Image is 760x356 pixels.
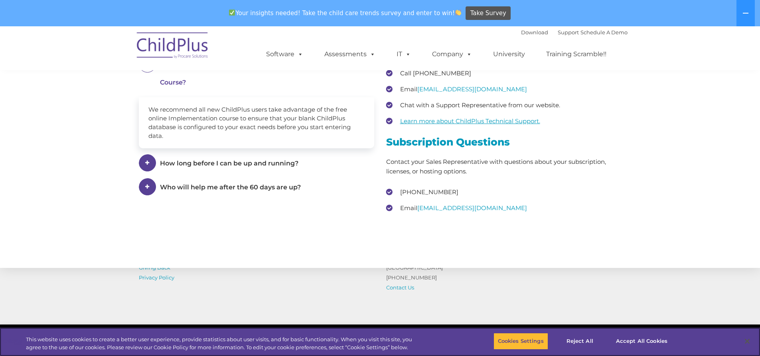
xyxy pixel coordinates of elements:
[494,333,548,350] button: Cookies Settings
[139,274,174,281] a: Privacy Policy
[386,202,622,214] li: Email
[26,336,418,351] div: This website uses cookies to create a better user experience, provide statistics about user visit...
[160,183,301,191] span: Who will help me after the 60 days are up?
[386,284,414,291] a: Contact Us
[400,117,540,125] a: Learn more about ChildPlus Technical Support.
[386,137,622,147] h3: Subscription Questions
[258,46,311,62] a: Software
[466,6,511,20] a: Take Survey
[160,159,298,167] span: How long before I can be up and running?
[424,46,480,62] a: Company
[316,46,383,62] a: Assessments
[417,204,527,212] a: [EMAIL_ADDRESS][DOMAIN_NAME]
[229,10,235,16] img: ✅
[386,186,622,198] li: [PHONE_NUMBER]
[386,99,622,111] li: Chat with a Support Representative from our website.
[386,67,622,79] li: Call [PHONE_NUMBER]
[470,6,506,20] span: Take Survey
[485,46,533,62] a: University
[133,27,213,67] img: ChildPlus by Procare Solutions
[555,333,605,350] button: Reject All
[455,10,461,16] img: 👏
[389,46,419,62] a: IT
[521,29,628,35] font: |
[417,85,527,93] a: [EMAIL_ADDRESS][DOMAIN_NAME]
[558,29,579,35] a: Support
[521,29,548,35] a: Download
[139,97,374,148] div: We recommend all new ChildPlus users take advantage of the free online Implementation course to e...
[226,5,465,21] span: Your insights needed! Take the child care trends survey and enter to win!
[386,83,622,95] li: Email
[386,157,622,176] p: Contact your Sales Representative with questions about your subscription, licenses, or hosting op...
[738,332,756,350] button: Close
[580,29,628,35] a: Schedule A Demo
[538,46,614,62] a: Training Scramble!!
[612,333,672,350] button: Accept All Cookies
